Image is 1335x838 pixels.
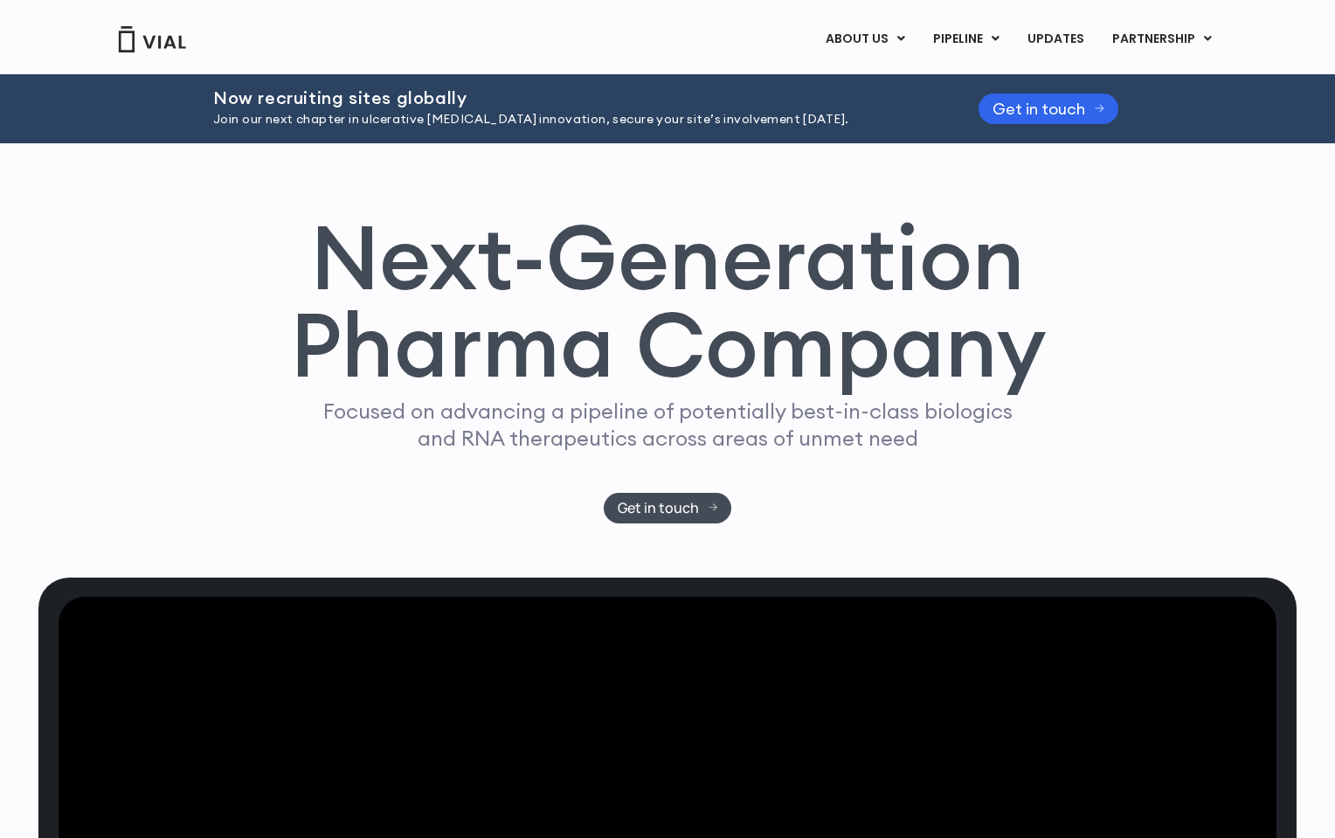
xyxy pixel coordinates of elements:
span: Get in touch [993,102,1085,115]
p: Focused on advancing a pipeline of potentially best-in-class biologics and RNA therapeutics acros... [315,398,1020,452]
a: UPDATES [1013,24,1097,54]
h1: Next-Generation Pharma Company [289,213,1046,390]
p: Join our next chapter in ulcerative [MEDICAL_DATA] innovation, secure your site’s involvement [DA... [213,110,935,129]
a: Get in touch [604,493,732,523]
h2: Now recruiting sites globally [213,88,935,107]
img: Vial Logo [117,26,187,52]
a: PARTNERSHIPMenu Toggle [1098,24,1226,54]
a: ABOUT USMenu Toggle [812,24,918,54]
a: Get in touch [979,93,1118,124]
a: PIPELINEMenu Toggle [919,24,1013,54]
span: Get in touch [618,502,699,515]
